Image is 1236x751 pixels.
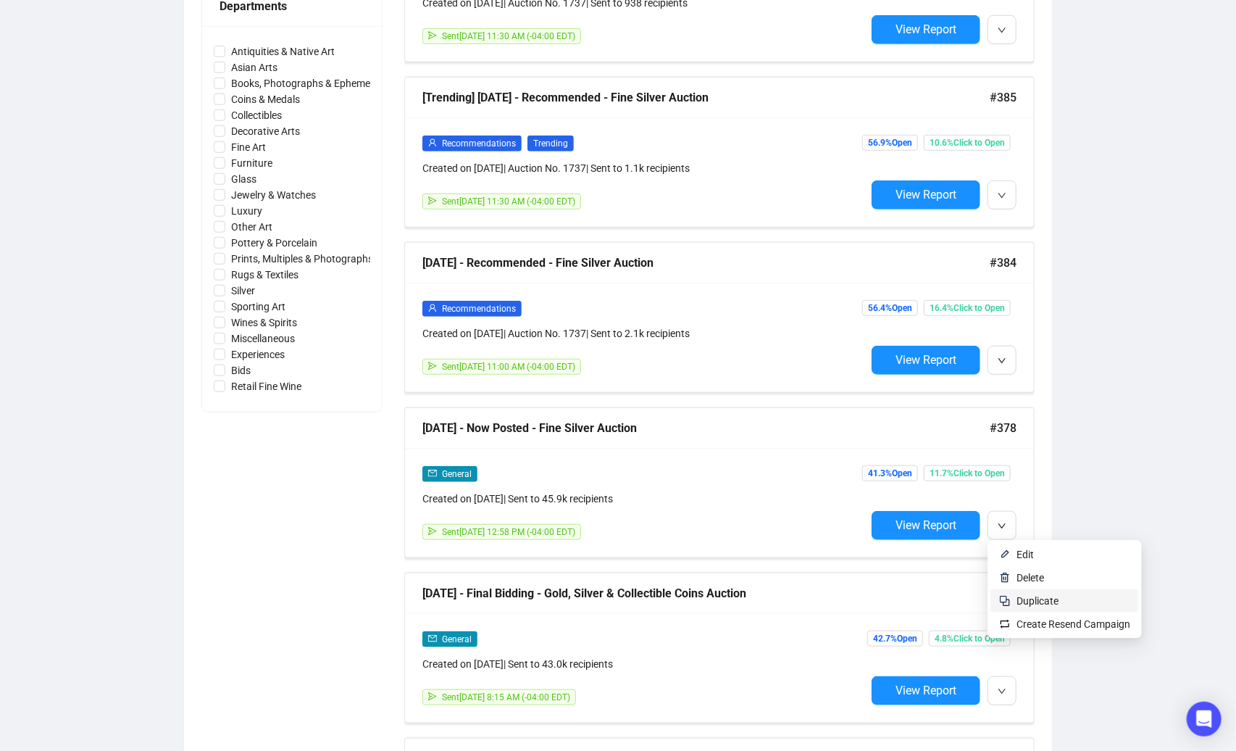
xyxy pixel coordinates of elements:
[422,491,866,507] div: Created on [DATE] | Sent to 45.9k recipients
[867,631,923,647] span: 42.7% Open
[1016,595,1058,607] span: Duplicate
[990,88,1016,107] span: #385
[998,357,1006,365] span: down
[422,254,990,272] div: [DATE] - Recommended - Fine Silver Auction
[929,631,1011,647] span: 4.8% Click to Open
[225,235,323,251] span: Pottery & Porcelain
[442,196,575,207] span: Sent [DATE] 11:30 AM (-04:00 EDT)
[442,692,570,702] span: Sent [DATE] 8:15 AM (-04:00 EDT)
[225,187,322,203] span: Jewelry & Watches
[225,378,307,394] span: Retail Fine Wine
[999,549,1011,560] img: svg+xml;base64,PHN2ZyB4bWxucz0iaHR0cDovL3d3dy53My5vcmcvMjAwMC9zdmciIHhtbG5zOnhsaW5rPSJodHRwOi8vd3...
[990,419,1016,437] span: #378
[872,346,980,375] button: View Report
[428,304,437,312] span: user
[1187,702,1222,737] div: Open Intercom Messenger
[895,518,956,532] span: View Report
[895,188,956,202] span: View Report
[999,572,1011,584] img: svg+xml;base64,PHN2ZyB4bWxucz0iaHR0cDovL3d3dy53My5vcmcvMjAwMC9zdmciIHhtbG5zOnhsaW5rPSJodHRwOi8vd3...
[862,465,918,481] span: 41.3% Open
[428,692,437,701] span: send
[422,656,866,672] div: Created on [DATE] | Sent to 43.0k recipients
[998,191,1006,200] span: down
[428,469,437,478] span: mail
[225,155,278,171] span: Furniture
[225,331,301,347] span: Miscellaneous
[998,26,1006,35] span: down
[428,31,437,40] span: send
[404,77,1035,228] a: [Trending] [DATE] - Recommended - Fine Silver Auction#385userRecommendationsTrendingCreated on [D...
[1016,572,1044,584] span: Delete
[527,136,574,152] span: Trending
[924,135,1011,151] span: 10.6% Click to Open
[225,315,303,331] span: Wines & Spirits
[872,511,980,540] button: View Report
[428,362,437,370] span: send
[225,251,379,267] span: Prints, Multiples & Photographs
[225,59,283,75] span: Asian Arts
[442,31,575,41] span: Sent [DATE] 11:30 AM (-04:00 EDT)
[442,304,516,314] span: Recommendations
[225,107,288,123] span: Collectibles
[225,299,291,315] span: Sporting Art
[862,135,918,151] span: 56.9% Open
[422,419,990,437] div: [DATE] - Now Posted - Fine Silver Auction
[225,283,261,299] span: Silver
[404,242,1035,393] a: [DATE] - Recommended - Fine Silver Auction#384userRecommendationsCreated on [DATE]| Auction No. 1...
[442,138,516,149] span: Recommendations
[872,181,980,209] button: View Report
[428,527,437,536] span: send
[999,595,1011,607] img: svg+xml;base64,PHN2ZyB4bWxucz0iaHR0cDovL3d3dy53My5vcmcvMjAwMC9zdmciIHdpZHRoPSIyNCIgaGVpZ2h0PSIyNC...
[872,15,980,44] button: View Report
[225,203,268,219] span: Luxury
[225,139,272,155] span: Fine Art
[428,196,437,205] span: send
[422,325,866,341] div: Created on [DATE] | Auction No. 1737 | Sent to 2.1k recipients
[225,91,306,107] span: Coins & Medals
[862,300,918,316] span: 56.4% Open
[225,362,256,378] span: Bids
[225,123,306,139] span: Decorative Arts
[225,171,262,187] span: Glass
[225,43,341,59] span: Antiquities & Native Art
[442,362,575,372] span: Sent [DATE] 11:00 AM (-04:00 EDT)
[924,300,1011,316] span: 16.4% Click to Open
[404,407,1035,558] a: [DATE] - Now Posted - Fine Silver Auction#378mailGeneralCreated on [DATE]| Sent to 45.9k recipien...
[999,618,1011,630] img: retweet.svg
[1016,618,1130,630] span: Create Resend Campaign
[998,687,1006,696] span: down
[225,219,278,235] span: Other Art
[404,573,1035,723] a: [DATE] - Final Bidding - Gold, Silver & Collectible Coins Auction#283mailGeneralCreated on [DATE]...
[895,353,956,367] span: View Report
[990,254,1016,272] span: #384
[442,527,575,537] span: Sent [DATE] 12:58 PM (-04:00 EDT)
[225,347,291,362] span: Experiences
[442,469,472,479] span: General
[225,267,304,283] span: Rugs & Textiles
[422,584,990,602] div: [DATE] - Final Bidding - Gold, Silver & Collectible Coins Auction
[895,22,956,36] span: View Report
[924,465,1011,481] span: 11.7% Click to Open
[422,160,866,176] div: Created on [DATE] | Auction No. 1737 | Sent to 1.1k recipients
[428,634,437,643] span: mail
[225,75,385,91] span: Books, Photographs & Ephemera
[872,676,980,705] button: View Report
[442,634,472,644] span: General
[428,138,437,147] span: user
[1016,549,1034,560] span: Edit
[895,684,956,697] span: View Report
[422,88,990,107] div: [Trending] [DATE] - Recommended - Fine Silver Auction
[998,522,1006,531] span: down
